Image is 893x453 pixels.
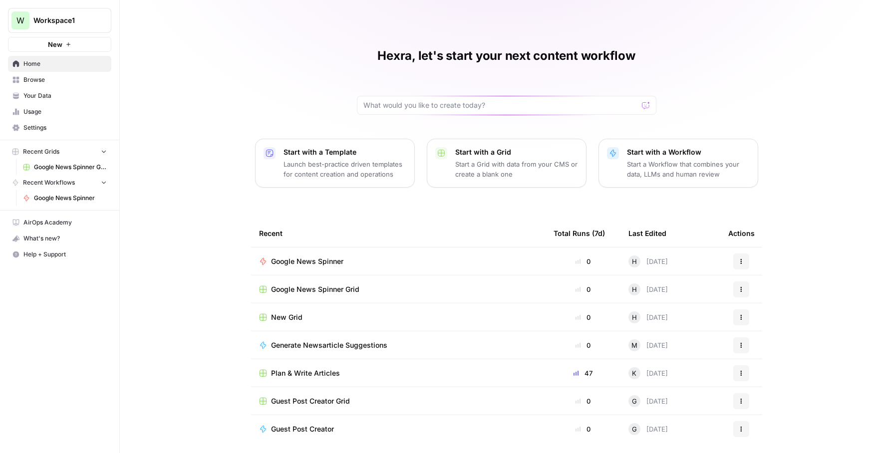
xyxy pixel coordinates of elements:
[632,284,637,294] span: H
[259,424,538,434] a: Guest Post Creator
[628,339,668,351] div: [DATE]
[18,190,111,206] a: Google News Spinner
[8,56,111,72] a: Home
[632,368,636,378] span: K
[23,91,107,100] span: Your Data
[598,139,758,188] button: Start with a WorkflowStart a Workflow that combines your data, LLMs and human review
[628,311,668,323] div: [DATE]
[554,220,605,247] div: Total Runs (7d)
[363,100,638,110] input: What would you like to create today?
[554,396,612,406] div: 0
[48,39,62,49] span: New
[632,396,637,406] span: G
[255,139,415,188] button: Start with a TemplateLaunch best-practice driven templates for content creation and operations
[554,368,612,378] div: 47
[271,368,340,378] span: Plan & Write Articles
[627,147,750,157] p: Start with a Workflow
[23,75,107,84] span: Browse
[271,256,343,266] span: Google News Spinner
[284,159,406,179] p: Launch best-practice driven templates for content creation and operations
[628,220,666,247] div: Last Edited
[33,15,94,25] span: Workspace1
[259,256,538,266] a: Google News Spinner
[259,396,538,406] a: Guest Post Creator Grid
[8,88,111,104] a: Your Data
[632,424,637,434] span: G
[23,107,107,116] span: Usage
[628,367,668,379] div: [DATE]
[8,72,111,88] a: Browse
[8,231,111,246] div: What's new?
[259,368,538,378] a: Plan & Write Articles
[628,395,668,407] div: [DATE]
[632,256,637,266] span: H
[8,175,111,190] button: Recent Workflows
[554,312,612,322] div: 0
[23,218,107,227] span: AirOps Academy
[628,423,668,435] div: [DATE]
[259,284,538,294] a: Google News Spinner Grid
[34,194,107,203] span: Google News Spinner
[23,147,59,156] span: Recent Grids
[271,424,334,434] span: Guest Post Creator
[8,215,111,230] a: AirOps Academy
[377,48,635,64] h1: Hexra, let's start your next content workflow
[628,255,668,267] div: [DATE]
[554,340,612,350] div: 0
[23,59,107,68] span: Home
[259,340,538,350] a: Generate Newsarticle Suggestions
[427,139,587,188] button: Start with a GridStart a Grid with data from your CMS or create a blank one
[23,123,107,132] span: Settings
[271,312,302,322] span: New Grid
[271,340,387,350] span: Generate Newsarticle Suggestions
[628,283,668,295] div: [DATE]
[631,340,637,350] span: M
[455,147,578,157] p: Start with a Grid
[8,104,111,120] a: Usage
[284,147,406,157] p: Start with a Template
[554,424,612,434] div: 0
[259,312,538,322] a: New Grid
[632,312,637,322] span: H
[554,284,612,294] div: 0
[728,220,755,247] div: Actions
[271,284,359,294] span: Google News Spinner Grid
[18,159,111,175] a: Google News Spinner Grid
[8,230,111,246] button: What's new?
[627,159,750,179] p: Start a Workflow that combines your data, LLMs and human review
[8,8,111,33] button: Workspace: Workspace1
[8,246,111,262] button: Help + Support
[259,220,538,247] div: Recent
[455,159,578,179] p: Start a Grid with data from your CMS or create a blank one
[8,120,111,136] a: Settings
[8,144,111,159] button: Recent Grids
[23,178,75,187] span: Recent Workflows
[8,37,111,52] button: New
[271,396,350,406] span: Guest Post Creator Grid
[34,163,107,172] span: Google News Spinner Grid
[23,250,107,259] span: Help + Support
[554,256,612,266] div: 0
[16,14,24,26] span: W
